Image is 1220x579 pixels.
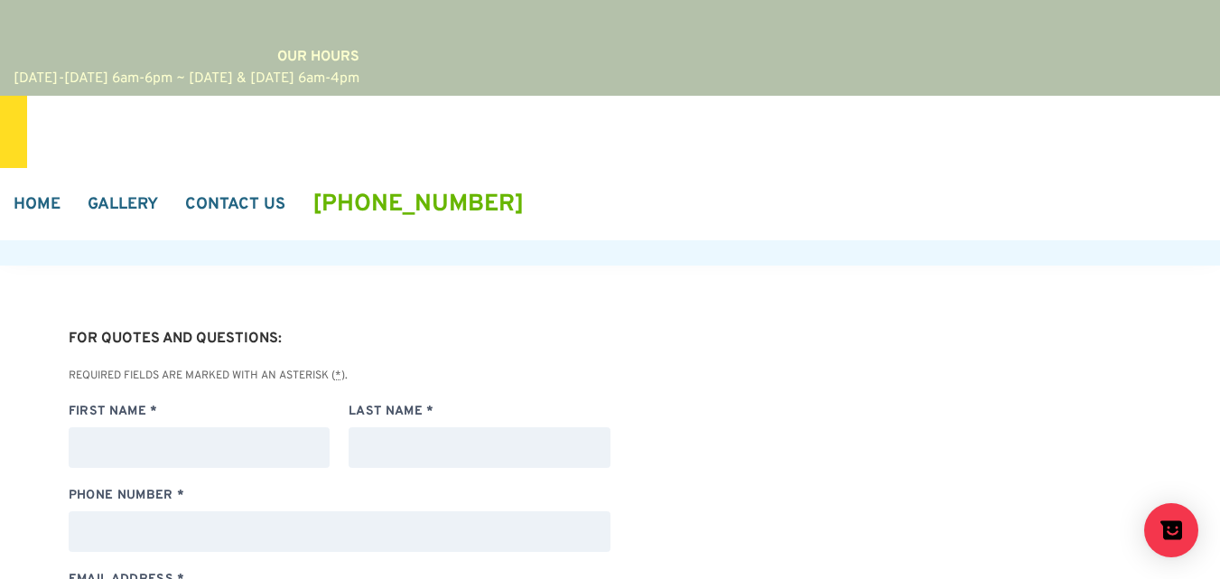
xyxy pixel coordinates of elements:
[1144,503,1198,557] button: Show survey
[69,402,331,421] label: First Name *
[312,190,524,219] a: [PHONE_NUMBER]
[69,329,610,349] h5: For Quotes and Questions:
[74,168,172,240] a: Gallery
[172,168,299,240] a: Contact Us
[14,70,359,88] span: [DATE]-[DATE] 6am-6pm ~ [DATE] & [DATE] 6am-4pm
[349,402,610,421] label: Last Name *
[69,486,610,505] label: Phone Number *
[335,369,341,383] abbr: required
[69,368,610,384] p: Required fields are marked with an asterisk ( ).
[277,48,359,66] strong: Our Hours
